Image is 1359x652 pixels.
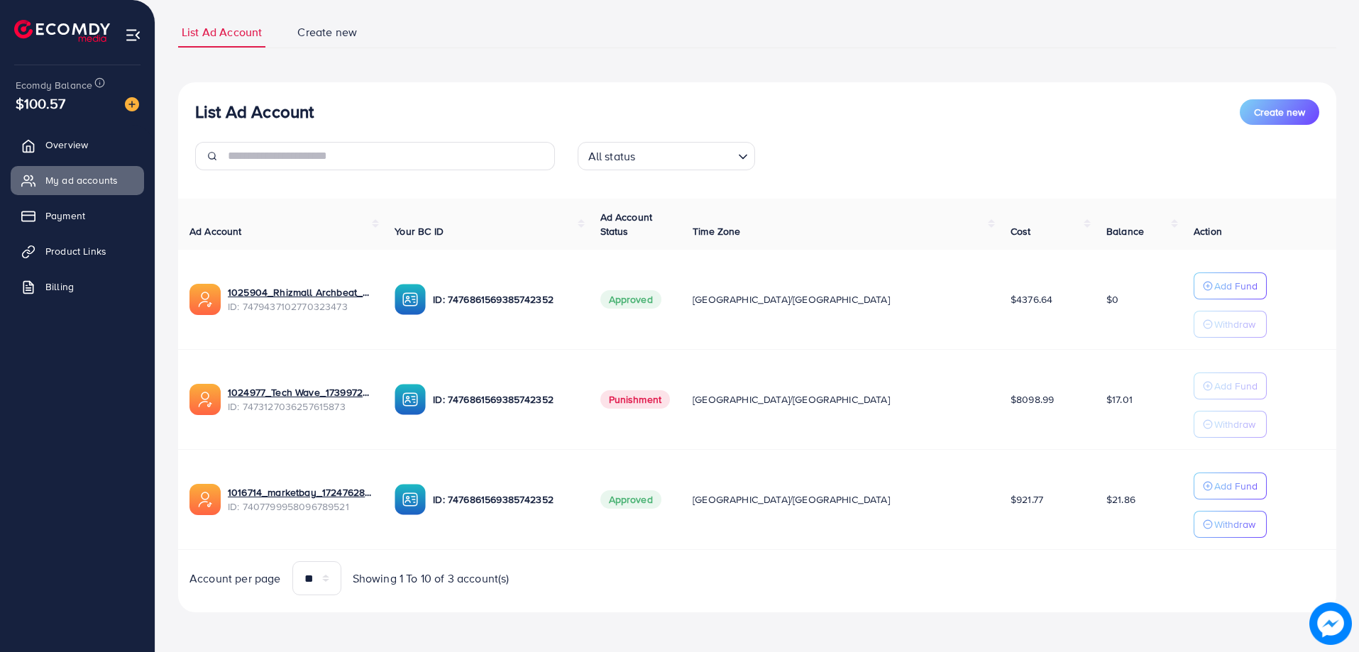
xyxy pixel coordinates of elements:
p: ID: 7476861569385742352 [433,391,577,408]
p: Withdraw [1214,516,1255,533]
p: ID: 7476861569385742352 [433,291,577,308]
button: Withdraw [1194,511,1267,538]
span: ID: 7479437102770323473 [228,299,372,314]
span: $4376.64 [1011,292,1052,306]
p: Add Fund [1214,377,1258,394]
span: [GEOGRAPHIC_DATA]/[GEOGRAPHIC_DATA] [693,392,890,407]
span: Billing [45,280,74,294]
button: Add Fund [1194,372,1267,399]
span: $17.01 [1106,392,1133,407]
span: $21.86 [1106,492,1135,507]
img: ic-ba-acc.ded83a64.svg [395,484,426,515]
span: [GEOGRAPHIC_DATA]/[GEOGRAPHIC_DATA] [693,292,890,306]
p: ID: 7476861569385742352 [433,491,577,508]
img: ic-ads-acc.e4c84228.svg [189,284,221,315]
span: Approved [600,290,661,309]
span: $0 [1106,292,1118,306]
span: My ad accounts [45,173,118,187]
span: $921.77 [1011,492,1043,507]
input: Search for option [639,143,732,167]
span: Ad Account Status [600,210,653,238]
a: Billing [11,272,144,301]
span: Payment [45,209,85,223]
div: <span class='underline'>1025904_Rhizmall Archbeat_1741442161001</span></br>7479437102770323473 [228,285,372,314]
span: Balance [1106,224,1144,238]
button: Create new [1240,99,1319,125]
p: Add Fund [1214,277,1258,294]
div: <span class='underline'>1024977_Tech Wave_1739972983986</span></br>7473127036257615873 [228,385,372,414]
span: $100.57 [16,93,65,114]
span: Action [1194,224,1222,238]
button: Withdraw [1194,311,1267,338]
button: Add Fund [1194,473,1267,499]
span: Ecomdy Balance [16,78,92,92]
span: Cost [1011,224,1031,238]
img: menu [125,27,141,43]
span: Time Zone [693,224,740,238]
a: Payment [11,201,144,230]
span: All status [585,146,639,167]
a: Product Links [11,237,144,265]
span: Showing 1 To 10 of 3 account(s) [353,570,510,587]
span: Your BC ID [395,224,444,238]
span: Product Links [45,244,106,258]
div: <span class='underline'>1016714_marketbay_1724762849692</span></br>7407799958096789521 [228,485,372,514]
p: Withdraw [1214,416,1255,433]
a: 1025904_Rhizmall Archbeat_1741442161001 [228,285,372,299]
span: $8098.99 [1011,392,1054,407]
h3: List Ad Account [195,101,314,122]
button: Withdraw [1194,411,1267,438]
div: Search for option [578,142,755,170]
img: ic-ba-acc.ded83a64.svg [395,384,426,415]
a: Overview [11,131,144,159]
span: Ad Account [189,224,242,238]
span: ID: 7473127036257615873 [228,399,372,414]
img: ic-ads-acc.e4c84228.svg [189,484,221,515]
a: My ad accounts [11,166,144,194]
img: ic-ads-acc.e4c84228.svg [189,384,221,415]
span: Punishment [600,390,671,409]
span: Account per page [189,570,281,587]
span: Approved [600,490,661,509]
img: ic-ba-acc.ded83a64.svg [395,284,426,315]
img: image [1309,602,1352,645]
a: 1016714_marketbay_1724762849692 [228,485,372,499]
p: Add Fund [1214,477,1258,494]
span: Create new [297,24,357,40]
span: Create new [1254,105,1305,119]
span: [GEOGRAPHIC_DATA]/[GEOGRAPHIC_DATA] [693,492,890,507]
button: Add Fund [1194,272,1267,299]
span: List Ad Account [182,24,262,40]
span: ID: 7407799958096789521 [228,499,372,514]
img: logo [14,20,110,42]
span: Overview [45,138,88,152]
p: Withdraw [1214,316,1255,333]
img: image [125,97,139,111]
a: 1024977_Tech Wave_1739972983986 [228,385,372,399]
